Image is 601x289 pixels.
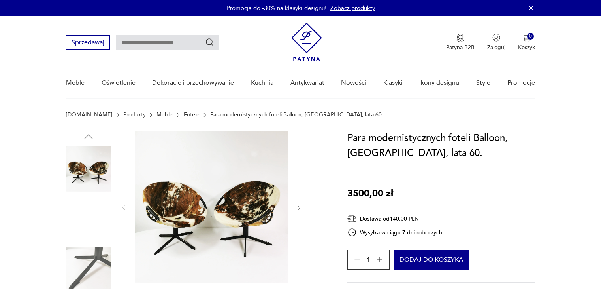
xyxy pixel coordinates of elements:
[446,34,475,51] button: Patyna B2B
[291,23,322,61] img: Patyna - sklep z meblami i dekoracjami vintage
[383,68,403,98] a: Klasyki
[102,68,136,98] a: Oświetlenie
[66,112,112,118] a: [DOMAIN_NAME]
[156,112,173,118] a: Meble
[66,68,85,98] a: Meble
[446,44,475,51] p: Patyna B2B
[419,68,459,98] a: Ikony designu
[290,68,324,98] a: Antykwariat
[487,34,505,51] button: Zaloguj
[205,38,215,47] button: Szukaj
[507,68,535,98] a: Promocje
[527,33,534,40] div: 0
[476,68,490,98] a: Style
[446,34,475,51] a: Ikona medaluPatyna B2B
[135,131,288,283] img: Zdjęcie produktu Para modernistycznych foteli Balloon, Niemcy, lata 60.
[123,112,146,118] a: Produkty
[330,4,375,12] a: Zobacz produkty
[492,34,500,42] img: Ikonka użytkownika
[518,44,535,51] p: Koszyk
[251,68,273,98] a: Kuchnia
[347,131,535,161] h1: Para modernistycznych foteli Balloon, [GEOGRAPHIC_DATA], lata 60.
[518,34,535,51] button: 0Koszyk
[394,250,469,270] button: Dodaj do koszyka
[367,257,370,262] span: 1
[347,214,357,224] img: Ikona dostawy
[66,40,110,46] a: Sprzedawaj
[522,34,530,42] img: Ikona koszyka
[226,4,326,12] p: Promocja do -30% na klasyki designu!
[66,197,111,242] img: Zdjęcie produktu Para modernistycznych foteli Balloon, Niemcy, lata 60.
[210,112,383,118] p: Para modernistycznych foteli Balloon, [GEOGRAPHIC_DATA], lata 60.
[184,112,200,118] a: Fotele
[347,214,442,224] div: Dostawa od 140,00 PLN
[66,146,111,192] img: Zdjęcie produktu Para modernistycznych foteli Balloon, Niemcy, lata 60.
[341,68,366,98] a: Nowości
[66,35,110,50] button: Sprzedawaj
[347,228,442,237] div: Wysyłka w ciągu 7 dni roboczych
[487,44,505,51] p: Zaloguj
[347,186,393,201] p: 3500,00 zł
[152,68,234,98] a: Dekoracje i przechowywanie
[456,34,464,42] img: Ikona medalu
